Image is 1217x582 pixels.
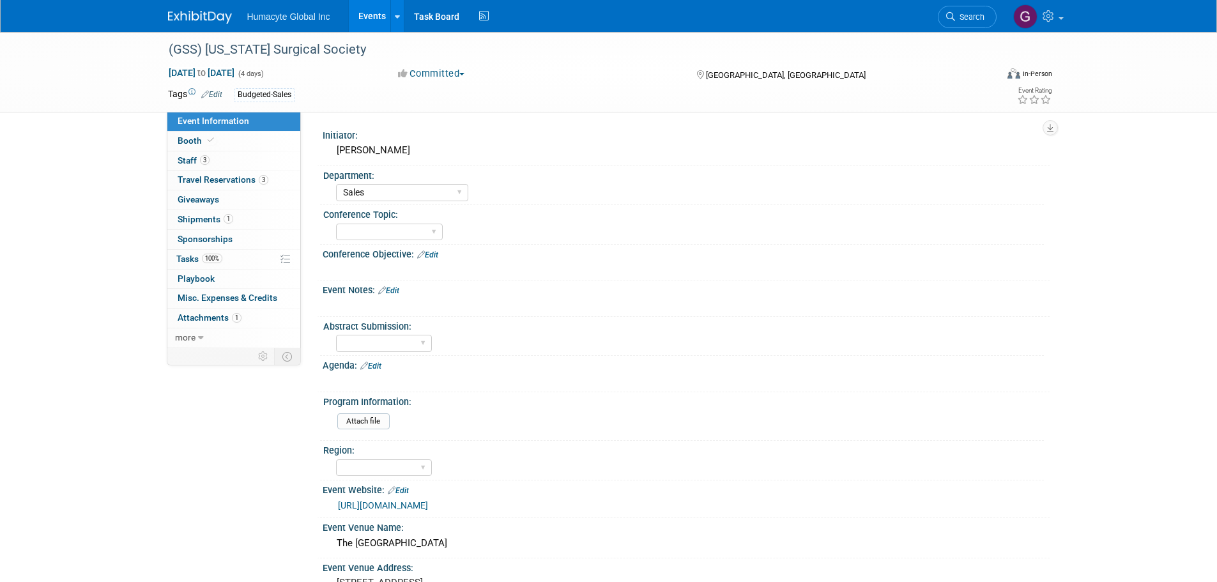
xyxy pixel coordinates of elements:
span: 1 [224,214,233,224]
div: Event Format [921,66,1053,86]
i: Booth reservation complete [208,137,214,144]
a: Staff3 [167,151,300,171]
div: (GSS) [US_STATE] Surgical Society [164,38,977,61]
a: Playbook [167,270,300,289]
span: Playbook [178,273,215,284]
span: Booth [178,135,217,146]
a: more [167,328,300,348]
span: [DATE] [DATE] [168,67,235,79]
div: Event Website: [323,480,1050,497]
div: Region: [323,441,1044,457]
div: Conference Objective: [323,245,1050,261]
td: Toggle Event Tabs [274,348,300,365]
span: Sponsorships [178,234,233,244]
div: Agenda: [323,356,1050,372]
span: more [175,332,195,342]
span: Attachments [178,312,241,323]
img: ExhibitDay [168,11,232,24]
span: 3 [200,155,210,165]
a: Sponsorships [167,230,300,249]
div: Department: [323,166,1044,182]
span: Travel Reservations [178,174,268,185]
div: Program Information: [323,392,1044,408]
span: 100% [202,254,222,263]
a: Travel Reservations3 [167,171,300,190]
td: Personalize Event Tab Strip [252,348,275,365]
span: 1 [232,313,241,323]
a: Attachments1 [167,309,300,328]
span: Staff [178,155,210,165]
div: In-Person [1022,69,1052,79]
span: 3 [259,175,268,185]
img: Gina Boraski [1013,4,1037,29]
span: (4 days) [237,70,264,78]
span: Shipments [178,214,233,224]
span: Misc. Expenses & Credits [178,293,277,303]
div: Event Rating [1017,88,1052,94]
a: [URL][DOMAIN_NAME] [338,500,428,510]
a: Tasks100% [167,250,300,269]
span: Humacyte Global Inc [247,11,330,22]
img: Format-Inperson.png [1007,68,1020,79]
a: Booth [167,132,300,151]
a: Edit [417,250,438,259]
a: Shipments1 [167,210,300,229]
div: Event Notes: [323,280,1050,297]
div: Initiator: [323,126,1050,142]
div: The [GEOGRAPHIC_DATA] [332,533,1040,553]
button: Committed [394,67,470,80]
span: Search [955,12,984,22]
div: [PERSON_NAME] [332,141,1040,160]
a: Misc. Expenses & Credits [167,289,300,308]
a: Edit [360,362,381,371]
span: [GEOGRAPHIC_DATA], [GEOGRAPHIC_DATA] [706,70,866,80]
span: Event Information [178,116,249,126]
a: Edit [388,486,409,495]
div: Conference Topic: [323,205,1044,221]
div: Budgeted-Sales [234,88,295,102]
div: Event Venue Name: [323,518,1050,534]
a: Event Information [167,112,300,131]
span: Tasks [176,254,222,264]
div: Event Venue Address: [323,558,1050,574]
span: to [195,68,208,78]
div: Abstract Submission: [323,317,1044,333]
a: Search [938,6,997,28]
a: Edit [378,286,399,295]
span: Giveaways [178,194,219,204]
td: Tags [168,88,222,102]
a: Giveaways [167,190,300,210]
a: Edit [201,90,222,99]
